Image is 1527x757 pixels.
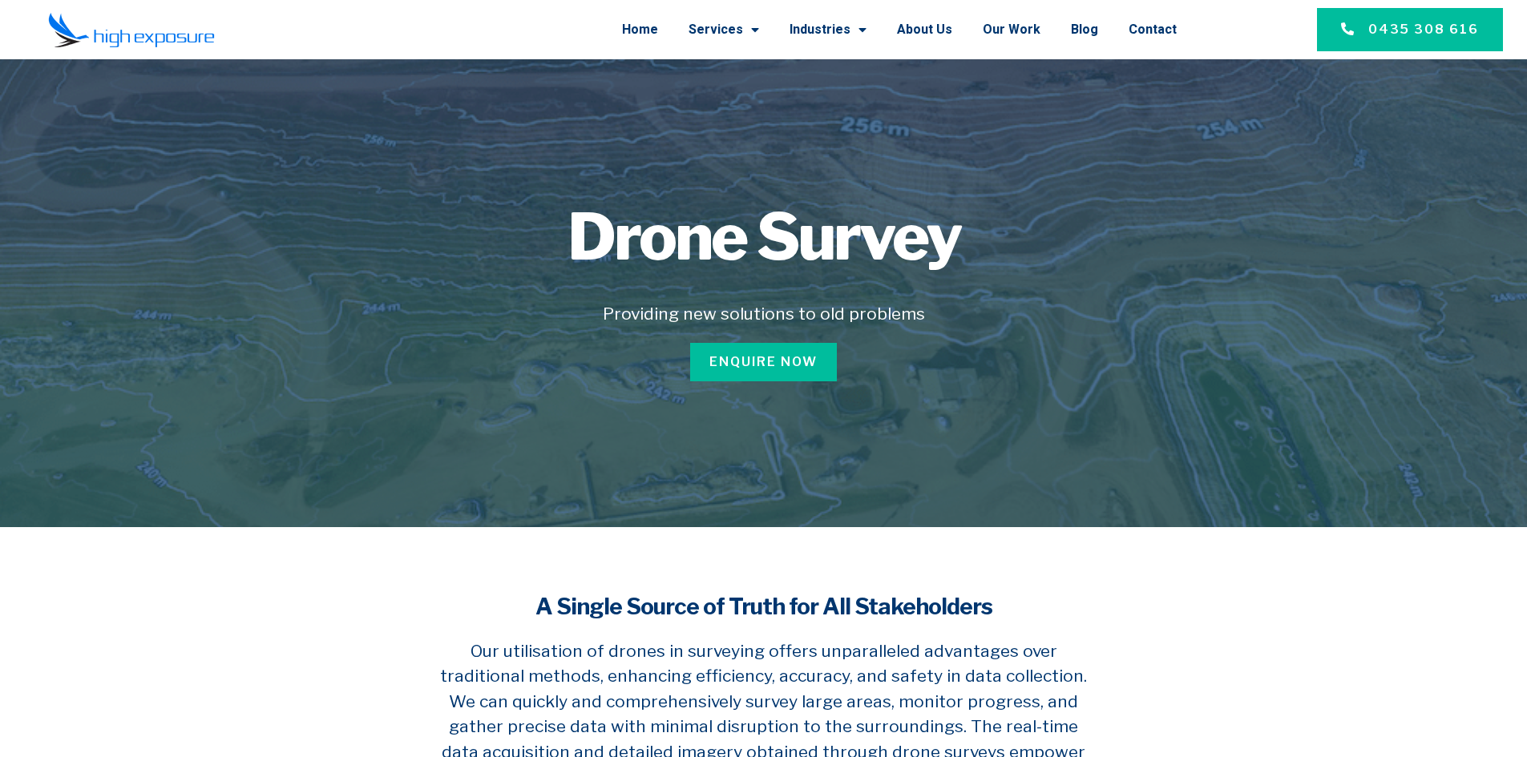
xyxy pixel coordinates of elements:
a: Industries [790,9,867,50]
a: Blog [1071,9,1098,50]
a: About Us [897,9,952,50]
a: Contact [1129,9,1177,50]
span: Enquire Now [709,352,818,372]
h1: Drone Survey [285,205,1243,269]
a: 0435 308 616 [1317,8,1503,51]
a: Services [689,9,759,50]
img: Final-Logo copy [48,12,215,48]
nav: Menu [260,9,1177,50]
a: Our Work [983,9,1040,50]
a: Home [622,9,658,50]
h5: Providing new solutions to old problems [285,301,1243,327]
span: 0435 308 616 [1368,20,1479,39]
h4: A Single Source of Truth for All Stakeholders [435,591,1093,622]
a: Enquire Now [690,343,837,381]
